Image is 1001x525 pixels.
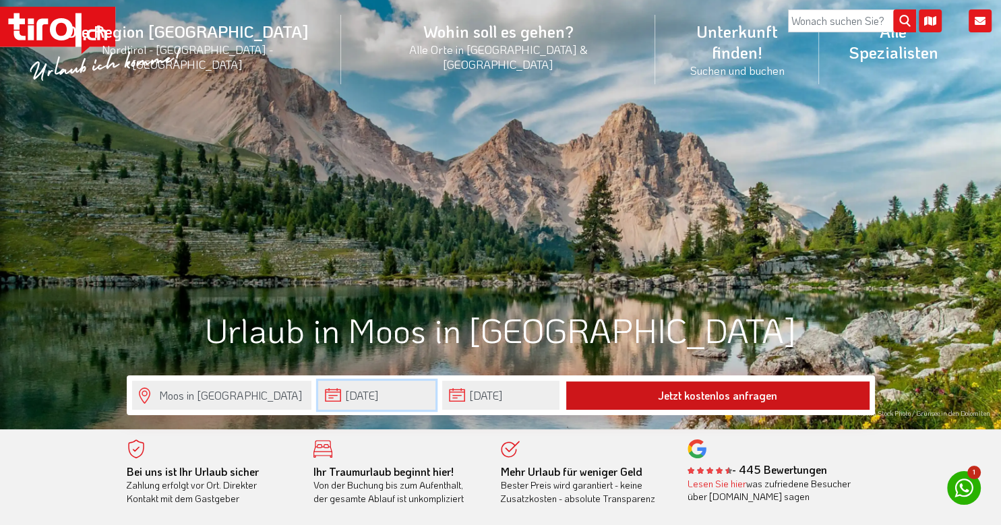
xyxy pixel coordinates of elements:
[127,311,875,348] h1: Urlaub in Moos in [GEOGRAPHIC_DATA]
[671,63,802,78] small: Suchen und buchen
[967,466,981,479] span: 1
[501,465,668,505] div: Bester Preis wird garantiert - keine Zusatzkosten - absolute Transparenz
[442,381,559,410] input: Abreise
[788,9,916,32] input: Wonach suchen Sie?
[127,464,259,478] b: Bei uns ist Ihr Urlaub sicher
[688,477,746,490] a: Lesen Sie hier
[341,6,656,86] a: Wohin soll es gehen?Alle Orte in [GEOGRAPHIC_DATA] & [GEOGRAPHIC_DATA]
[655,6,818,92] a: Unterkunft finden!Suchen und buchen
[313,465,481,505] div: Von der Buchung bis zum Aufenthalt, der gesamte Ablauf ist unkompliziert
[50,42,325,71] small: Nordtirol - [GEOGRAPHIC_DATA] - [GEOGRAPHIC_DATA]
[919,9,942,32] i: Karte öffnen
[34,6,341,86] a: Die Region [GEOGRAPHIC_DATA]Nordtirol - [GEOGRAPHIC_DATA] - [GEOGRAPHIC_DATA]
[566,381,870,410] button: Jetzt kostenlos anfragen
[688,462,827,476] b: - 445 Bewertungen
[947,471,981,505] a: 1
[501,464,642,478] b: Mehr Urlaub für weniger Geld
[127,465,294,505] div: Zahlung erfolgt vor Ort. Direkter Kontakt mit dem Gastgeber
[132,381,311,410] input: Wo soll's hingehen?
[313,464,454,478] b: Ihr Traumurlaub beginnt hier!
[357,42,640,71] small: Alle Orte in [GEOGRAPHIC_DATA] & [GEOGRAPHIC_DATA]
[688,477,855,503] div: was zufriedene Besucher über [DOMAIN_NAME] sagen
[318,381,435,410] input: Anreise
[969,9,992,32] i: Kontakt
[819,6,967,78] a: Alle Spezialisten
